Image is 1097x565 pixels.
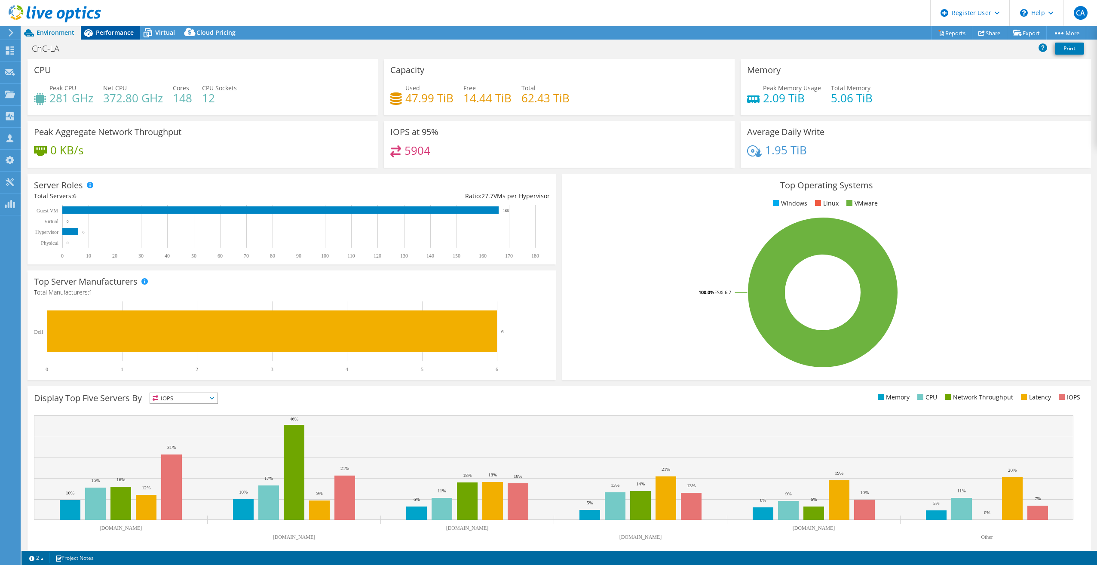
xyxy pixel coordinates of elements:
[463,473,472,478] text: 18%
[426,253,434,259] text: 140
[793,525,835,531] text: [DOMAIN_NAME]
[61,253,64,259] text: 0
[112,253,117,259] text: 20
[1046,26,1086,40] a: More
[23,553,50,563] a: 2
[1007,26,1047,40] a: Export
[83,230,85,234] text: 6
[587,500,593,505] text: 5%
[1019,393,1051,402] li: Latency
[37,208,58,214] text: Guest VM
[479,253,487,259] text: 160
[957,488,966,493] text: 11%
[390,127,438,137] h3: IOPS at 95%
[662,467,670,472] text: 21%
[763,93,821,103] h4: 2.09 TiB
[463,93,512,103] h4: 14.44 TiB
[46,366,48,372] text: 0
[34,181,83,190] h3: Server Roles
[34,127,181,137] h3: Peak Aggregate Network Throughput
[1020,9,1028,17] svg: \n
[202,84,237,92] span: CPU Sockets
[34,65,51,75] h3: CPU
[760,497,766,503] text: 6%
[165,253,170,259] text: 40
[34,277,138,286] h3: Top Server Manufacturers
[66,490,74,495] text: 10%
[374,253,381,259] text: 120
[218,253,223,259] text: 60
[1074,6,1088,20] span: CA
[1055,43,1084,55] a: Print
[50,145,83,155] h4: 0 KB/s
[876,393,910,402] li: Memory
[34,288,550,297] h4: Total Manufacturers:
[321,253,329,259] text: 100
[771,199,807,208] li: Windows
[747,65,781,75] h3: Memory
[503,209,509,213] text: 166
[505,253,513,259] text: 170
[142,485,150,490] text: 12%
[405,84,420,92] span: Used
[531,253,539,259] text: 180
[488,472,497,477] text: 18%
[569,181,1085,190] h3: Top Operating Systems
[202,93,237,103] h4: 12
[813,199,839,208] li: Linux
[49,84,76,92] span: Peak CPU
[271,366,273,372] text: 3
[196,28,236,37] span: Cloud Pricing
[915,393,937,402] li: CPU
[404,146,430,155] h4: 5904
[521,93,570,103] h4: 62.43 TiB
[984,510,990,515] text: 0%
[347,253,355,259] text: 110
[37,28,74,37] span: Environment
[438,488,446,493] text: 11%
[196,366,198,372] text: 2
[103,93,163,103] h4: 372.80 GHz
[860,490,869,495] text: 10%
[611,482,619,488] text: 13%
[619,534,662,540] text: [DOMAIN_NAME]
[67,219,69,224] text: 0
[501,329,504,334] text: 6
[943,393,1013,402] li: Network Throughput
[296,253,301,259] text: 90
[138,253,144,259] text: 30
[49,553,100,563] a: Project Notes
[270,253,275,259] text: 80
[44,218,59,224] text: Virtual
[73,192,77,200] span: 6
[292,191,550,201] div: Ratio: VMs per Hypervisor
[34,191,292,201] div: Total Servers:
[150,393,218,403] span: IOPS
[765,145,807,155] h4: 1.95 TiB
[34,329,43,335] text: Dell
[167,445,176,450] text: 31%
[933,501,940,506] text: 5%
[67,241,69,245] text: 0
[405,93,454,103] h4: 47.99 TiB
[414,497,420,502] text: 6%
[687,483,696,488] text: 13%
[244,253,249,259] text: 70
[41,240,58,246] text: Physical
[636,481,645,486] text: 14%
[421,366,423,372] text: 5
[811,497,817,502] text: 6%
[1008,467,1017,473] text: 20%
[1035,496,1041,501] text: 7%
[763,84,821,92] span: Peak Memory Usage
[103,84,127,92] span: Net CPU
[747,127,824,137] h3: Average Daily Write
[35,229,58,235] text: Hypervisor
[191,253,196,259] text: 50
[239,489,248,494] text: 10%
[89,288,92,296] span: 1
[831,84,870,92] span: Total Memory
[400,253,408,259] text: 130
[96,28,134,37] span: Performance
[714,289,731,295] tspan: ESXi 6.7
